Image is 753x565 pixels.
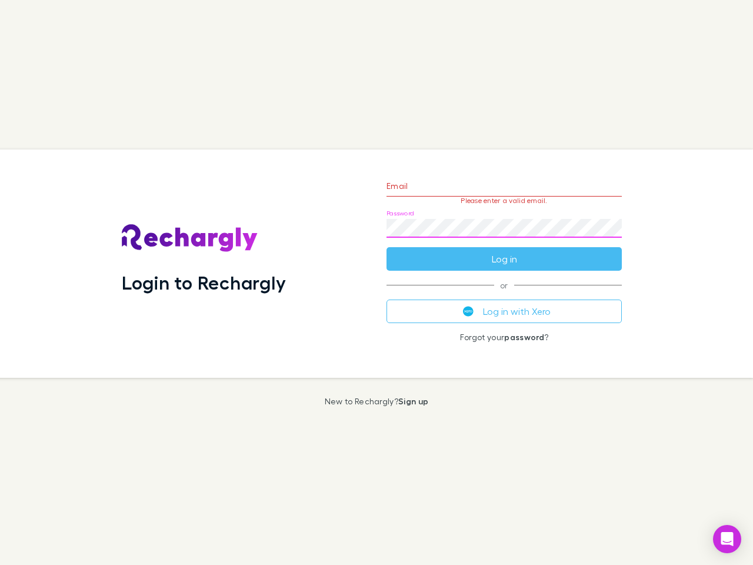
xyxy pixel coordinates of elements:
[398,396,428,406] a: Sign up
[387,197,622,205] p: Please enter a valid email.
[122,224,258,252] img: Rechargly's Logo
[325,397,429,406] p: New to Rechargly?
[504,332,544,342] a: password
[387,333,622,342] p: Forgot your ?
[713,525,741,553] div: Open Intercom Messenger
[122,271,286,294] h1: Login to Rechargly
[387,247,622,271] button: Log in
[387,209,414,218] label: Password
[463,306,474,317] img: Xero's logo
[387,300,622,323] button: Log in with Xero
